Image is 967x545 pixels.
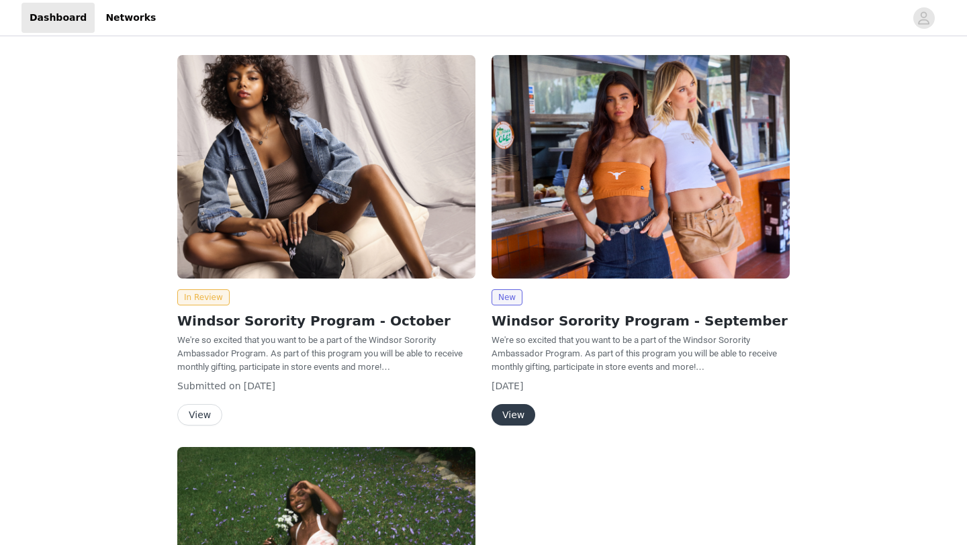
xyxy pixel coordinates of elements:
button: View [492,404,535,426]
span: [DATE] [244,381,275,391]
button: View [177,404,222,426]
span: New [492,289,522,305]
h2: Windsor Sorority Program - October [177,311,475,331]
span: Submitted on [177,381,241,391]
img: Windsor [492,55,790,279]
div: avatar [917,7,930,29]
span: [DATE] [492,381,523,391]
span: In Review [177,289,230,305]
a: View [492,410,535,420]
img: Windsor [177,55,475,279]
span: We're so excited that you want to be a part of the Windsor Sorority Ambassador Program. As part o... [492,335,777,372]
h2: Windsor Sorority Program - September [492,311,790,331]
a: Networks [97,3,164,33]
span: We're so excited that you want to be a part of the Windsor Sorority Ambassador Program. As part o... [177,335,463,372]
a: Dashboard [21,3,95,33]
a: View [177,410,222,420]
